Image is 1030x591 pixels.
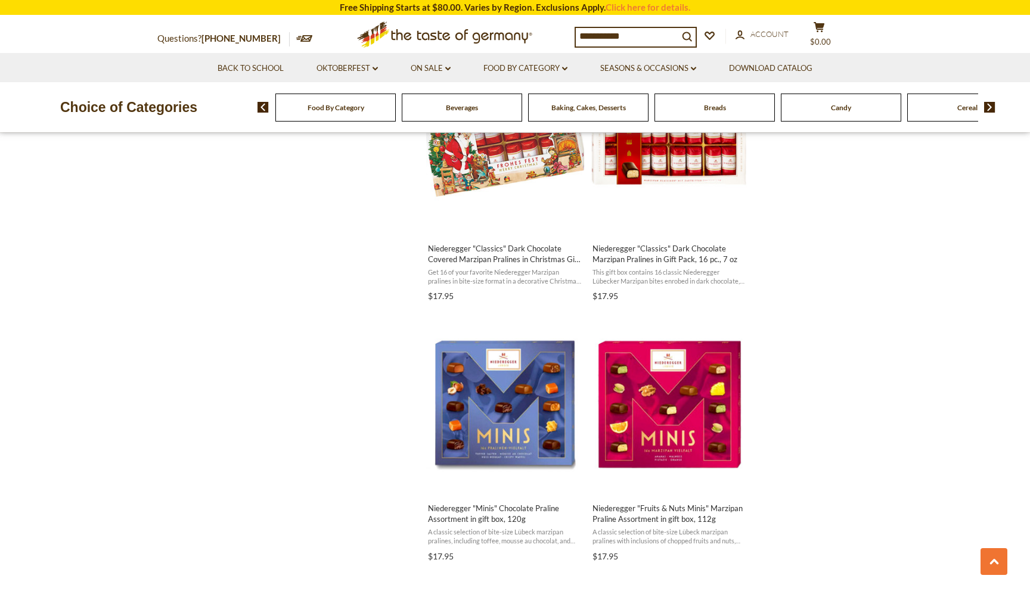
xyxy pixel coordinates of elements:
[446,103,478,112] a: Beverages
[428,503,582,524] span: Niederegger "Minis" Chocolate Praline Assortment in gift box, 120g
[428,291,454,301] span: $17.95
[591,315,749,565] a: Niederegger
[957,103,978,112] a: Cereal
[591,55,749,306] a: Niederegger
[428,527,582,546] span: A classic selection of bite-size Lübeck marzipan pralines, including toffee, mousse au chocolat, ...
[157,31,290,46] p: Questions?
[411,62,451,75] a: On Sale
[201,33,281,43] a: [PHONE_NUMBER]
[591,66,749,223] img: Niederegger "Classics" Dark Chocolate Marzipan Pralines in Gift Pack, 16 pc., 7 oz
[592,291,618,301] span: $17.95
[426,315,584,565] a: Niederegger
[592,551,618,561] span: $17.95
[592,267,747,286] span: This gift box contains 16 classic Niederegger Lübecker Marzipan bites enrobed in dark chocolate, ...
[592,503,747,524] span: Niederegger "Fruits & Nuts Minis" Marzipan Praline Assortment in gift box, 112g
[801,21,837,51] button: $0.00
[736,28,789,41] a: Account
[218,62,284,75] a: Back to School
[551,103,626,112] a: Baking, Cakes, Desserts
[606,2,690,13] a: Click here for details.
[428,267,582,286] span: Get 16 of your favorite Niederegger Marzipan pralines in bite-size format in a decorative Christm...
[592,243,747,265] span: Niederegger "Classics" Dark Chocolate Marzipan Pralines in Gift Pack, 16 pc., 7 oz
[257,102,269,113] img: previous arrow
[810,37,831,46] span: $0.00
[317,62,378,75] a: Oktoberfest
[483,62,567,75] a: Food By Category
[428,551,454,561] span: $17.95
[591,326,749,484] img: Niederegger "Fruits & Nuts Minis" Marzipan Praline Assortment in gift box, 112g
[426,326,584,484] img: Niederegger "Minis" Chocolate Praline Assortment in gift box, 120g
[592,527,747,546] span: A classic selection of bite-size Lübeck marzipan pralines with inclusions of chopped fruits and n...
[600,62,696,75] a: Seasons & Occasions
[750,29,789,39] span: Account
[831,103,851,112] a: Candy
[729,62,812,75] a: Download Catalog
[426,55,584,306] a: Niederegger
[428,243,582,265] span: Niederegger "Classics" Dark Chocolate Covered Marzipan Pralines in Christmas Gift Box 7.0 oz
[426,66,584,223] img: Niederegger "Classics" Dark Chocolate Covered Marzipan Pralines in Christmas Gift Box 7.0 oz
[984,102,995,113] img: next arrow
[704,103,726,112] a: Breads
[308,103,364,112] a: Food By Category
